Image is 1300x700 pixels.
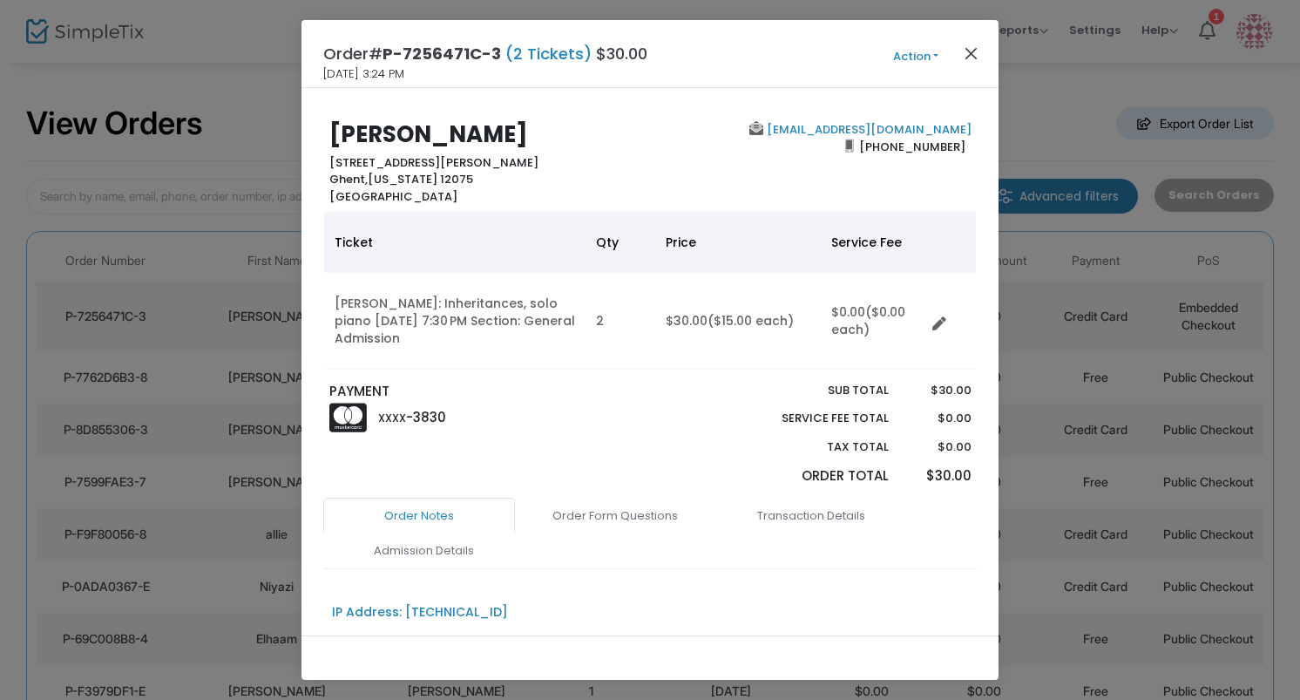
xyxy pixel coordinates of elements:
[741,438,889,456] p: Tax Total
[406,408,446,426] span: -3830
[741,466,889,486] p: Order Total
[708,312,794,330] span: ($15.00 each)
[501,43,596,65] span: (2 Tickets)
[821,212,925,273] th: Service Fee
[324,212,976,370] div: Data table
[383,43,501,65] span: P-7256471C-3
[763,121,972,138] a: [EMAIL_ADDRESS][DOMAIN_NAME]
[329,154,538,205] b: [STREET_ADDRESS][PERSON_NAME] [US_STATE] 12075 [GEOGRAPHIC_DATA]
[324,273,586,370] td: [PERSON_NAME]: Inheritances, solo piano [DATE] 7:30 PM Section: General Admission
[821,273,925,370] td: $0.00
[655,273,821,370] td: $30.00
[329,382,642,402] p: PAYMENT
[323,65,404,83] span: [DATE] 3:24 PM
[332,603,508,622] div: IP Address: [TECHNICAL_ID]
[328,533,519,569] a: Admission Details
[905,410,971,427] p: $0.00
[323,42,647,65] h4: Order# $30.00
[586,212,655,273] th: Qty
[831,303,905,338] span: ($0.00 each)
[329,119,528,150] b: [PERSON_NAME]
[905,466,971,486] p: $30.00
[741,410,889,427] p: Service Fee Total
[324,212,586,273] th: Ticket
[323,498,515,534] a: Order Notes
[863,47,968,66] button: Action
[519,498,711,534] a: Order Form Questions
[905,438,971,456] p: $0.00
[960,42,983,65] button: Close
[905,382,971,399] p: $30.00
[715,498,907,534] a: Transaction Details
[854,133,972,160] span: [PHONE_NUMBER]
[741,382,889,399] p: Sub total
[332,635,797,653] div: PS21 Center for Contemporary Performance T&C accepted via checkbox
[586,273,655,370] td: 2
[329,171,368,187] span: Ghent,
[378,411,406,425] span: XXXX
[655,212,821,273] th: Price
